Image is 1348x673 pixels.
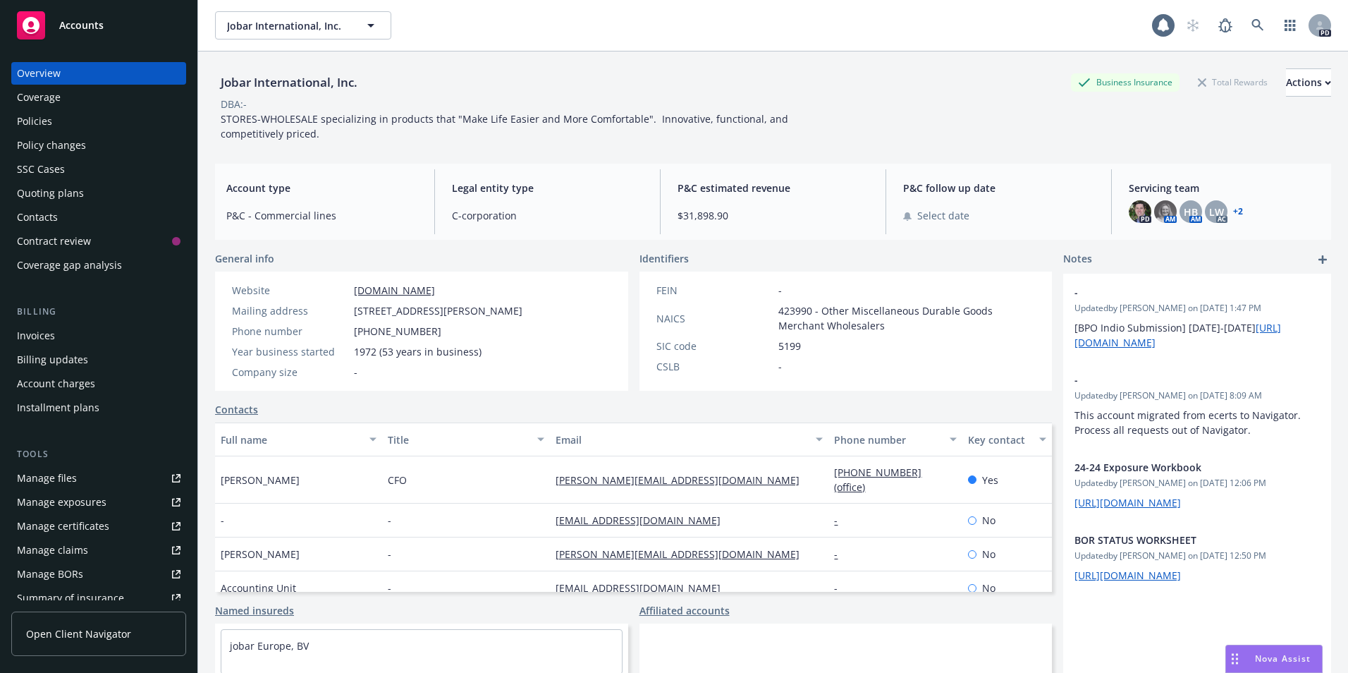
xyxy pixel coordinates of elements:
[452,181,643,195] span: Legal entity type
[1063,251,1092,268] span: Notes
[221,112,791,140] span: STORES-WHOLESALE specializing in products that "Make Life Easier and More Comfortable". Innovativ...
[982,547,995,562] span: No
[215,402,258,417] a: Contacts
[550,423,829,456] button: Email
[11,206,186,229] a: Contacts
[1074,533,1283,547] span: BOR STATUS WORKSHEET
[354,344,482,359] span: 1972 (53 years in business)
[11,348,186,371] a: Billing updates
[982,473,998,487] span: Yes
[26,626,131,641] span: Open Client Navigator
[221,513,224,528] span: -
[1233,207,1243,216] a: +2
[232,283,348,298] div: Website
[226,181,417,195] span: Account type
[232,365,348,380] div: Company size
[215,73,363,92] div: Jobar International, Inc.
[215,251,274,266] span: General info
[11,447,186,461] div: Tools
[17,587,124,610] div: Summary of insurance
[828,423,962,456] button: Phone number
[1074,285,1283,300] span: -
[778,359,782,374] span: -
[639,251,689,266] span: Identifiers
[1063,521,1331,594] div: BOR STATUS WORKSHEETUpdatedby [PERSON_NAME] on [DATE] 12:50 PM[URL][DOMAIN_NAME]
[354,284,435,297] a: [DOMAIN_NAME]
[17,396,99,419] div: Installment plans
[556,432,808,447] div: Email
[17,254,122,277] div: Coverage gap analysis
[556,547,811,561] a: [PERSON_NAME][EMAIL_ADDRESS][DOMAIN_NAME]
[17,110,52,133] div: Policies
[17,134,86,157] div: Policy changes
[1276,11,1304,40] a: Switch app
[656,359,773,374] div: CSLB
[11,467,186,490] a: Manage files
[556,473,811,487] a: [PERSON_NAME][EMAIL_ADDRESS][DOMAIN_NAME]
[778,283,782,298] span: -
[1225,645,1323,673] button: Nova Assist
[17,467,77,490] div: Manage files
[221,473,300,487] span: [PERSON_NAME]
[556,581,732,595] a: [EMAIL_ADDRESS][DOMAIN_NAME]
[388,473,407,487] span: CFO
[17,230,91,253] div: Contract review
[982,513,995,528] span: No
[215,423,382,456] button: Full name
[388,581,391,595] span: -
[1074,550,1320,562] span: Updated by [PERSON_NAME] on [DATE] 12:50 PM
[11,396,186,419] a: Installment plans
[556,514,732,527] a: [EMAIL_ADDRESS][DOMAIN_NAME]
[11,134,186,157] a: Policy changes
[11,372,186,395] a: Account charges
[1074,477,1320,490] span: Updated by [PERSON_NAME] on [DATE] 12:06 PM
[11,158,186,181] a: SSC Cases
[11,254,186,277] a: Coverage gap analysis
[1179,11,1207,40] a: Start snowing
[1074,460,1283,475] span: 24-24 Exposure Workbook
[1063,361,1331,449] div: -Updatedby [PERSON_NAME] on [DATE] 8:09 AMThis account migrated from ecerts to Navigator. Process...
[230,639,309,653] a: jobar Europe, BV
[834,581,849,595] a: -
[17,182,84,205] div: Quoting plans
[1074,569,1181,582] a: [URL][DOMAIN_NAME]
[1074,320,1320,350] p: [BPO Indio Submission] [DATE]-[DATE]
[354,324,441,339] span: [PHONE_NUMBER]
[221,432,361,447] div: Full name
[17,515,109,538] div: Manage certificates
[1286,69,1331,96] div: Actions
[11,86,186,109] a: Coverage
[11,230,186,253] a: Contract review
[656,339,773,353] div: SIC code
[382,423,549,456] button: Title
[232,344,348,359] div: Year business started
[778,303,1036,333] span: 423990 - Other Miscellaneous Durable Goods Merchant Wholesalers
[1191,73,1275,91] div: Total Rewards
[1063,449,1331,521] div: 24-24 Exposure WorkbookUpdatedby [PERSON_NAME] on [DATE] 12:06 PM[URL][DOMAIN_NAME]
[221,547,300,562] span: [PERSON_NAME]
[1154,200,1177,223] img: photo
[11,182,186,205] a: Quoting plans
[1074,408,1304,437] span: This account migrated from ecerts to Navigator. Process all requests out of Navigator.
[656,283,773,298] div: FEIN
[17,348,88,371] div: Billing updates
[1074,389,1320,402] span: Updated by [PERSON_NAME] on [DATE] 8:09 AM
[1314,251,1331,268] a: add
[354,365,357,380] span: -
[834,547,849,561] a: -
[232,303,348,318] div: Mailing address
[903,181,1094,195] span: P&C follow up date
[221,581,296,595] span: Accounting Unit
[11,515,186,538] a: Manage certificates
[834,432,941,447] div: Phone number
[968,432,1031,447] div: Key contact
[17,491,106,514] div: Manage exposures
[639,603,730,618] a: Affiliated accounts
[226,208,417,223] span: P&C - Commercial lines
[11,6,186,45] a: Accounts
[11,563,186,586] a: Manage BORs
[778,339,801,353] span: 5199
[1255,653,1311,665] span: Nova Assist
[834,466,921,494] a: [PHONE_NUMBER] (office)
[656,311,773,326] div: NAICS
